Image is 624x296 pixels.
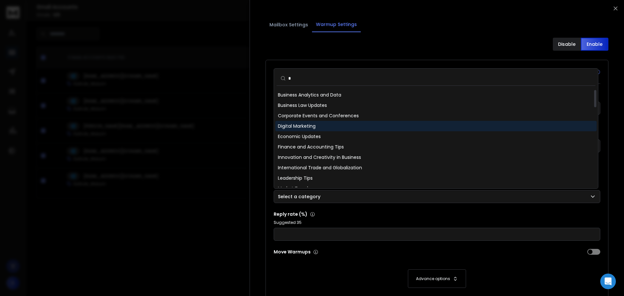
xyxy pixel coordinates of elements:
span: Corporate Events and Conferences [278,112,359,119]
span: Business Law Updates [278,102,327,109]
div: Open Intercom Messenger [600,274,616,289]
span: Innovation and Creativity in Business [278,154,361,161]
span: Economic Updates [278,133,321,140]
span: Digital Marketing [278,123,316,129]
span: Finance and Accounting Tips [278,144,344,150]
span: International Trade and Globalization [278,164,362,171]
span: Leadership Tips [278,175,313,181]
span: Market Trends [278,185,310,192]
span: Business Analytics and Data [278,92,341,98]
